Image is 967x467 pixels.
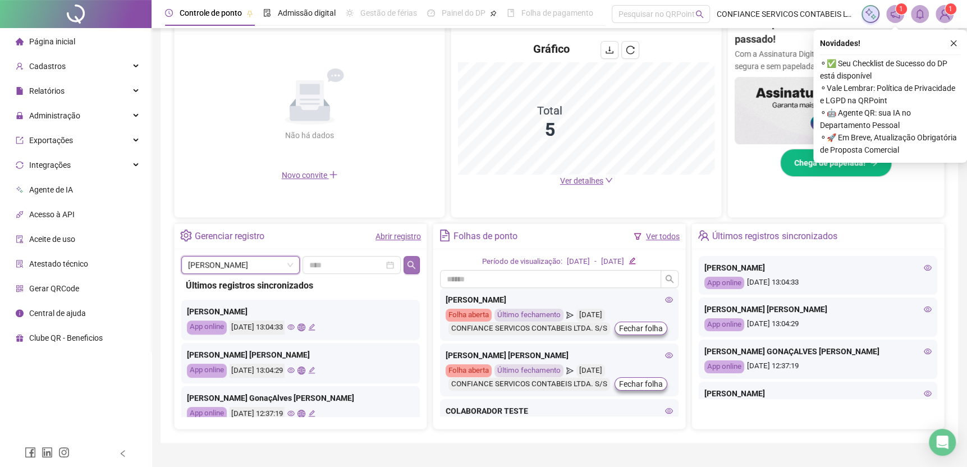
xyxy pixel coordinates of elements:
[346,9,354,17] span: sun
[308,410,315,417] span: edit
[180,230,192,241] span: setting
[453,227,517,246] div: Folhas de ponto
[890,9,900,19] span: notification
[29,259,88,268] span: Atestado técnico
[560,176,603,185] span: Ver detalhes
[297,410,305,417] span: global
[16,260,24,268] span: solution
[566,364,574,377] span: send
[187,321,227,335] div: App online
[950,39,957,47] span: close
[735,77,937,144] img: banner%2F02c71560-61a6-44d4-94b9-c8ab97240462.png
[507,9,515,17] span: book
[187,392,414,404] div: [PERSON_NAME] GonaçAlves [PERSON_NAME]
[698,230,709,241] span: team
[29,284,79,293] span: Gerar QRCode
[448,322,610,335] div: CONFIANCE SERVICOS CONTABEIS LTDA. S/S
[665,351,673,359] span: eye
[29,309,86,318] span: Central de ajuda
[948,5,952,13] span: 1
[594,256,597,268] div: -
[924,264,932,272] span: eye
[439,230,451,241] span: file-text
[29,185,73,194] span: Agente de IA
[188,257,293,273] span: MAIRA GANDINI
[945,3,956,15] sup: Atualize o seu contato no menu Meus Dados
[230,321,285,335] div: [DATE] 13:04:33
[42,447,53,458] span: linkedin
[619,378,663,390] span: Fechar folha
[820,37,860,49] span: Novidades !
[29,210,75,219] span: Acesso à API
[29,37,75,46] span: Página inicial
[308,323,315,331] span: edit
[929,429,956,456] div: Open Intercom Messenger
[896,3,907,15] sup: 1
[605,176,613,184] span: down
[446,364,492,377] div: Folha aberta
[924,305,932,313] span: eye
[704,387,932,400] div: [PERSON_NAME]
[717,8,855,20] span: CONFIANCE SERVICOS CONTABEIS LTDA. S/S
[230,407,285,421] div: [DATE] 12:37:19
[665,407,673,415] span: eye
[187,407,227,421] div: App online
[820,131,960,156] span: ⚬ 🚀 Em Breve, Atualização Obrigatória de Proposta Comercial
[297,367,305,374] span: global
[936,6,953,22] img: 87817
[646,232,680,241] a: Ver todos
[490,10,497,17] span: pushpin
[308,367,315,374] span: edit
[16,38,24,45] span: home
[246,10,253,17] span: pushpin
[605,45,614,54] span: download
[16,309,24,317] span: info-circle
[287,367,295,374] span: eye
[899,5,903,13] span: 1
[297,323,305,331] span: global
[360,8,417,17] span: Gestão de férias
[601,256,624,268] div: [DATE]
[29,86,65,95] span: Relatórios
[180,8,242,17] span: Controle de ponto
[665,274,674,283] span: search
[820,82,960,107] span: ⚬ Vale Lembrar: Política de Privacidade e LGPD na QRPoint
[494,309,563,322] div: Último fechamento
[29,235,75,244] span: Aceite de uso
[712,227,837,246] div: Últimos registros sincronizados
[626,45,635,54] span: reload
[58,447,70,458] span: instagram
[735,16,937,48] h2: Assinar ponto na mão? Isso ficou no passado!
[794,157,865,169] span: Chega de papelada!
[915,9,925,19] span: bell
[704,345,932,358] div: [PERSON_NAME] GONAÇALVES [PERSON_NAME]
[704,277,932,290] div: [DATE] 13:04:33
[735,48,937,72] p: Com a Assinatura Digital da QR, sua gestão fica mais ágil, segura e sem papelada.
[820,107,960,131] span: ⚬ 🤖 Agente QR: sua IA no Departamento Pessoal
[427,9,435,17] span: dashboard
[521,8,593,17] span: Folha de pagamento
[695,10,704,19] span: search
[287,323,295,331] span: eye
[186,278,415,292] div: Últimos registros sincronizados
[16,112,24,120] span: lock
[615,377,667,391] button: Fechar folha
[704,303,932,315] div: [PERSON_NAME] [PERSON_NAME]
[665,296,673,304] span: eye
[820,57,960,82] span: ⚬ ✅ Seu Checklist de Sucesso do DP está disponível
[29,136,73,145] span: Exportações
[329,170,338,179] span: plus
[566,309,574,322] span: send
[924,390,932,397] span: eye
[25,447,36,458] span: facebook
[533,41,570,57] h4: Gráfico
[16,210,24,218] span: api
[619,322,663,335] span: Fechar folha
[446,294,673,306] div: [PERSON_NAME]
[446,309,492,322] div: Folha aberta
[29,62,66,71] span: Cadastros
[16,161,24,169] span: sync
[567,256,590,268] div: [DATE]
[16,87,24,95] span: file
[576,364,605,377] div: [DATE]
